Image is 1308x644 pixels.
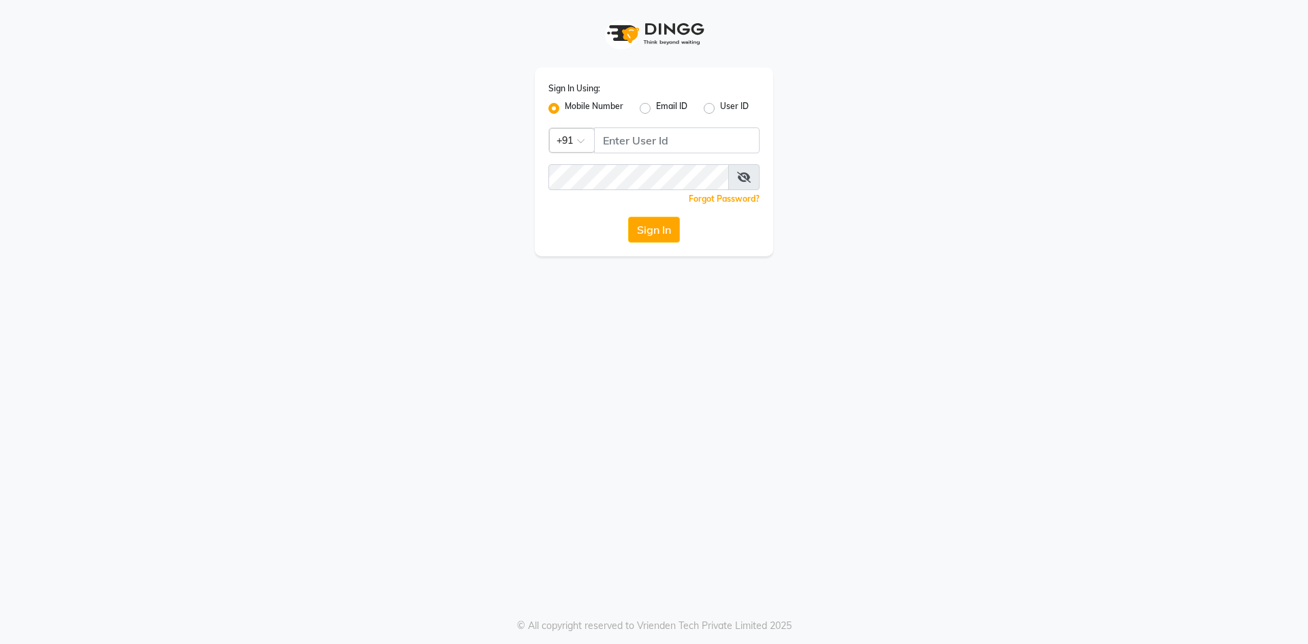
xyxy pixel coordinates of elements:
button: Sign In [628,217,680,243]
input: Username [594,127,760,153]
label: Sign In Using: [548,82,600,95]
img: logo1.svg [599,14,708,54]
label: Email ID [656,100,687,117]
a: Forgot Password? [689,194,760,204]
input: Username [548,164,729,190]
label: Mobile Number [565,100,623,117]
label: User ID [720,100,749,117]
